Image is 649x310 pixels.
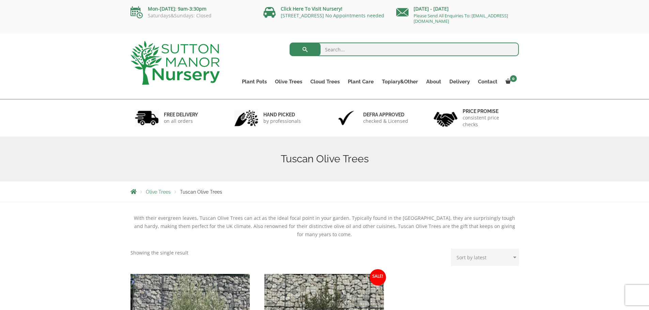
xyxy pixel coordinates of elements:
[334,109,358,127] img: 3.jpg
[234,109,258,127] img: 2.jpg
[130,214,519,239] div: With their evergreen leaves, Tuscan Olive Trees can act as the ideal focal point in your garden. ...
[238,77,271,86] a: Plant Pots
[422,77,445,86] a: About
[130,13,253,18] p: Saturdays&Sundays: Closed
[263,112,301,118] h6: hand picked
[434,108,458,128] img: 4.jpg
[396,5,519,13] p: [DATE] - [DATE]
[501,77,519,86] a: 0
[135,109,159,127] img: 1.jpg
[510,75,517,82] span: 0
[164,112,198,118] h6: FREE DELIVERY
[363,118,408,125] p: checked & Licensed
[130,189,519,194] nav: Breadcrumbs
[290,43,519,56] input: Search...
[378,77,422,86] a: Topiary&Other
[164,118,198,125] p: on all orders
[130,41,220,85] img: logo
[281,5,342,12] a: Click Here To Visit Nursery!
[370,269,386,285] span: Sale!
[130,153,519,165] h1: Tuscan Olive Trees
[414,13,508,24] a: Please Send All Enquiries To: [EMAIL_ADDRESS][DOMAIN_NAME]
[180,189,222,195] span: Tuscan Olive Trees
[146,189,171,195] a: Olive Trees
[451,249,519,266] select: Shop order
[281,12,384,19] a: [STREET_ADDRESS] No Appointments needed
[130,5,253,13] p: Mon-[DATE]: 9am-3:30pm
[445,77,474,86] a: Delivery
[306,77,344,86] a: Cloud Trees
[271,77,306,86] a: Olive Trees
[463,108,514,114] h6: Price promise
[344,77,378,86] a: Plant Care
[474,77,501,86] a: Contact
[363,112,408,118] h6: Defra approved
[463,114,514,128] p: consistent price checks
[130,249,188,257] p: Showing the single result
[263,118,301,125] p: by professionals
